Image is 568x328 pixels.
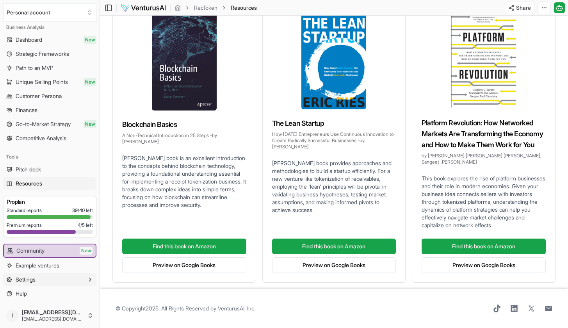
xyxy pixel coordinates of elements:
img: The Lean Startup [301,12,366,109]
a: Find this book on Amazon [422,239,546,254]
button: Share [505,2,534,14]
a: Preview on Google Books [122,257,246,273]
span: [EMAIL_ADDRESS][DOMAIN_NAME] [22,309,84,316]
span: [EMAIL_ADDRESS][DOMAIN_NAME] [22,316,84,322]
span: Standard reports [7,207,42,214]
p: [PERSON_NAME] book is an excellent introduction to the concepts behind blockchain technology, pro... [122,154,246,209]
h3: Blockchain Basics [122,119,246,130]
nav: breadcrumb [174,4,257,12]
p: A Non-Technical Introduction in 25 Steps - by [PERSON_NAME] [122,132,246,145]
span: Strategic Frameworks [16,50,69,58]
p: How [DATE] Entrepreneurs Use Continuous Innovation to Create Radically Successful Businesses - by... [272,131,396,150]
button: Settings [3,273,96,286]
span: © Copyright 2025 . All Rights Reserved by . [116,305,255,312]
a: Path to an MVP [3,62,96,74]
a: Preview on Google Books [422,257,546,273]
a: Competitive Analysis [3,132,96,144]
a: Find this book on Amazon [122,239,246,254]
span: Resources [231,4,257,12]
span: Dashboard [16,36,42,44]
span: l [6,309,19,322]
a: Example ventures [3,259,96,272]
span: New [80,247,93,255]
div: Business Analysis [3,21,96,34]
div: Tools [3,151,96,163]
a: Unique Selling PointsNew [3,76,96,88]
a: Strategic Frameworks [3,48,96,60]
a: Help [3,287,96,300]
p: [PERSON_NAME] book provides approaches and methodologies to build a startup efficiently. For a ne... [272,159,396,214]
span: Example ventures [16,262,59,269]
h3: Platform Revolution: How Networked Markets Are Transforming the Economy and How to Make Them Work... [422,118,546,150]
button: l[EMAIL_ADDRESS][DOMAIN_NAME][EMAIL_ADDRESS][DOMAIN_NAME] [3,306,96,325]
span: 39 / 40 left [72,207,93,214]
span: Customer Persona [16,92,62,100]
span: New [84,78,96,86]
span: New [84,120,96,128]
a: Finances [3,104,96,116]
span: Resources [16,180,42,187]
span: Go-to-Market Strategy [16,120,71,128]
span: Finances [16,106,37,114]
a: DashboardNew [3,34,96,46]
a: Resources [3,177,96,190]
img: Blockchain Basics [152,12,217,111]
h3: Pro plan [7,198,93,206]
a: Pitch deck [3,163,96,176]
a: Preview on Google Books [272,257,396,273]
img: Platform Revolution: How Networked Markets Are Transforming the Economy and How to Make Them Work... [451,12,516,109]
p: This book explores the rise of platform businesses and their role in modern economies. Given your... [422,175,546,229]
span: Settings [16,276,36,283]
span: New [84,36,96,44]
span: Path to an MVP [16,64,53,72]
span: Premium reports [7,222,42,228]
span: Competitive Analysis [16,134,66,142]
span: Pitch deck [16,166,41,173]
a: VenturusAI, Inc [218,305,254,312]
h3: The Lean Startup [272,118,396,129]
span: Share [516,4,531,12]
a: Find this book on Amazon [272,239,396,254]
a: Go-to-Market StrategyNew [3,118,96,130]
span: Unique Selling Points [16,78,68,86]
span: Help [16,290,27,298]
a: Customer Persona [3,90,96,102]
button: Select an organization [3,3,96,22]
span: 4 / 5 left [78,222,93,228]
img: logo [121,3,166,12]
a: RecToken [194,4,217,12]
a: CommunityNew [4,244,96,257]
span: Community [16,247,45,255]
p: by [PERSON_NAME] [PERSON_NAME] [PERSON_NAME], Sangeet [PERSON_NAME] [422,153,546,165]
